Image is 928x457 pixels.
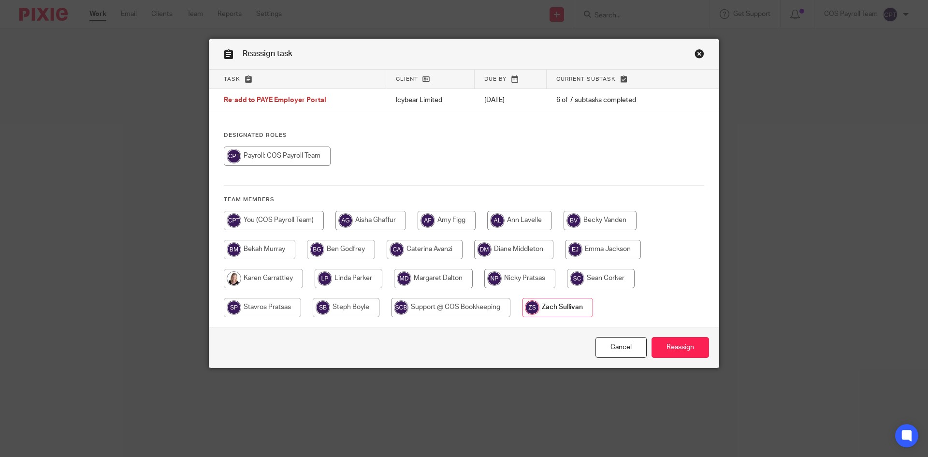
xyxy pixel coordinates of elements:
[396,76,418,82] span: Client
[484,76,507,82] span: Due by
[652,337,709,358] input: Reassign
[224,97,326,104] span: Re-add to PAYE Employer Portal
[695,49,704,62] a: Close this dialog window
[224,76,240,82] span: Task
[484,95,537,105] p: [DATE]
[595,337,647,358] a: Close this dialog window
[556,76,616,82] span: Current subtask
[396,95,465,105] p: Icybear Limited
[224,196,704,204] h4: Team members
[243,50,292,58] span: Reassign task
[547,89,680,112] td: 6 of 7 subtasks completed
[224,132,704,139] h4: Designated Roles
